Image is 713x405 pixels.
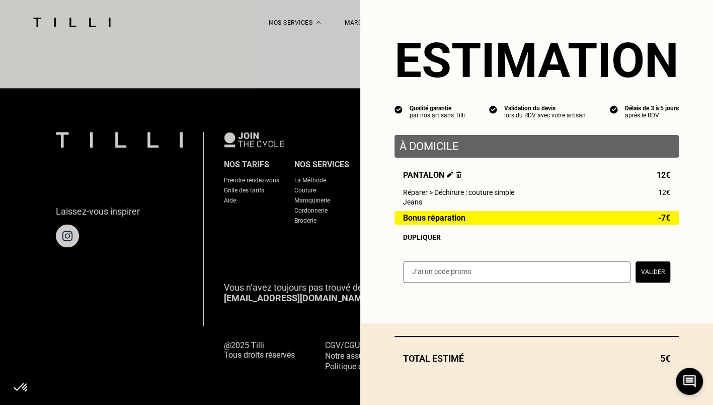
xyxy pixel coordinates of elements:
div: Délais de 3 à 5 jours [625,105,679,112]
span: -7€ [658,214,670,222]
button: Valider [636,261,670,283]
div: par nos artisans Tilli [410,112,465,119]
img: icon list info [610,105,618,114]
div: Qualité garantie [410,105,465,112]
span: Bonus réparation [403,214,465,222]
img: icon list info [394,105,403,114]
span: 12€ [657,170,670,180]
span: Pantalon [403,170,461,180]
span: 12€ [658,188,670,196]
img: icon list info [489,105,497,114]
img: Supprimer [456,171,461,178]
div: Total estimé [394,353,679,364]
input: J‘ai un code promo [403,261,630,283]
span: Réparer > Déchirure : couture simple [403,188,514,196]
span: Jeans [403,198,422,206]
div: Validation du devis [504,105,586,112]
span: 5€ [660,353,670,364]
p: À domicile [400,140,674,153]
img: Éditer [447,171,453,178]
div: après le RDV [625,112,679,119]
div: lors du RDV avec votre artisan [504,112,586,119]
section: Estimation [394,32,679,89]
div: Dupliquer [403,233,670,241]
